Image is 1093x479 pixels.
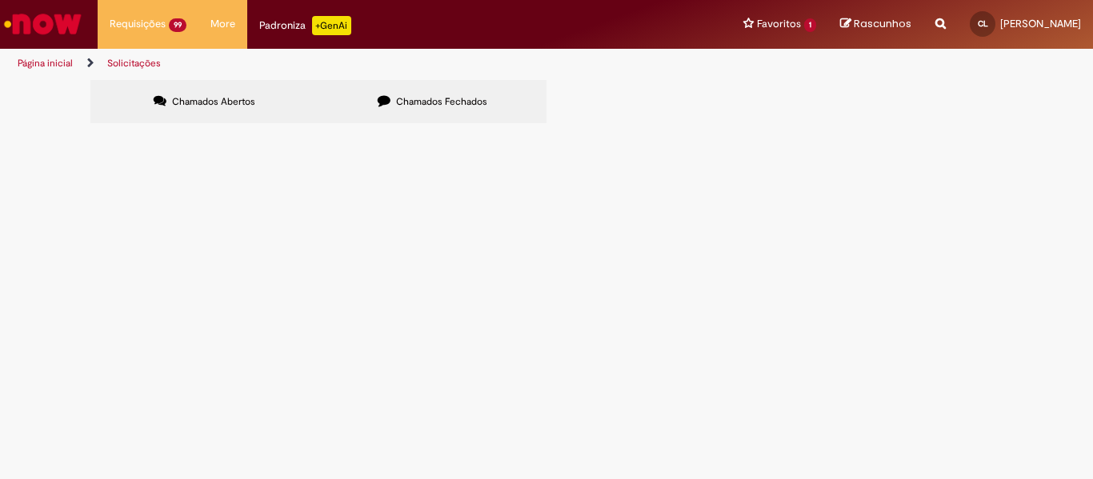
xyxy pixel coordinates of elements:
[804,18,816,32] span: 1
[978,18,988,29] span: CL
[854,16,911,31] span: Rascunhos
[12,49,717,78] ul: Trilhas de página
[110,16,166,32] span: Requisições
[2,8,84,40] img: ServiceNow
[18,57,73,70] a: Página inicial
[169,18,186,32] span: 99
[172,95,255,108] span: Chamados Abertos
[259,16,351,35] div: Padroniza
[1000,17,1081,30] span: [PERSON_NAME]
[840,17,911,32] a: Rascunhos
[210,16,235,32] span: More
[757,16,801,32] span: Favoritos
[107,57,161,70] a: Solicitações
[312,16,351,35] p: +GenAi
[396,95,487,108] span: Chamados Fechados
